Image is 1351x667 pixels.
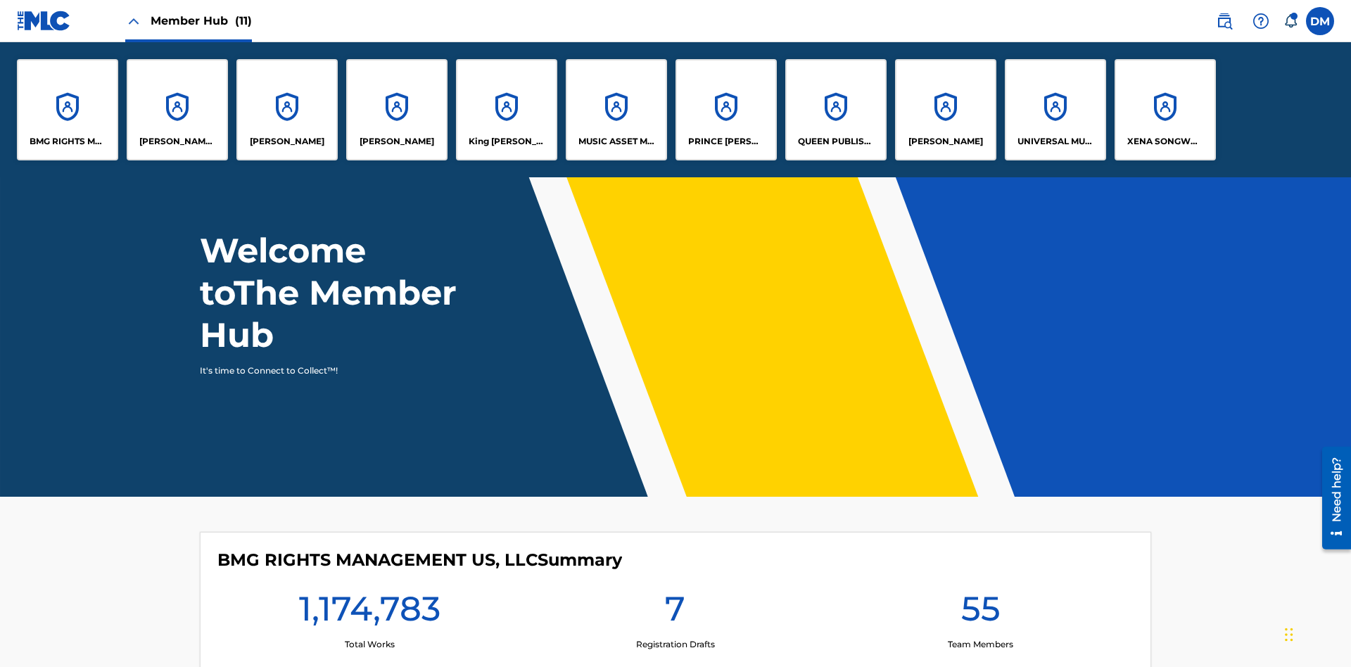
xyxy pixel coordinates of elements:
img: help [1252,13,1269,30]
h4: BMG RIGHTS MANAGEMENT US, LLC [217,550,622,571]
img: MLC Logo [17,11,71,31]
p: MUSIC ASSET MANAGEMENT (MAM) [578,135,655,148]
p: It's time to Connect to Collect™! [200,364,444,377]
p: King McTesterson [469,135,545,148]
p: RONALD MCTESTERSON [908,135,983,148]
span: Member Hub [151,13,252,29]
span: (11) [235,14,252,27]
p: XENA SONGWRITER [1127,135,1204,148]
iframe: Chat Widget [1281,599,1351,667]
a: AccountsQUEEN PUBLISHA [785,59,887,160]
a: Accounts[PERSON_NAME] [346,59,448,160]
a: Accounts[PERSON_NAME] SONGWRITER [127,59,228,160]
p: BMG RIGHTS MANAGEMENT US, LLC [30,135,106,148]
a: Public Search [1210,7,1238,35]
h1: 1,174,783 [299,587,440,638]
div: Help [1247,7,1275,35]
p: CLEO SONGWRITER [139,135,216,148]
h1: Welcome to The Member Hub [200,229,463,356]
img: Close [125,13,142,30]
p: EYAMA MCSINGER [360,135,434,148]
a: AccountsKing [PERSON_NAME] [456,59,557,160]
h1: 7 [665,587,685,638]
a: Accounts[PERSON_NAME] [236,59,338,160]
iframe: Resource Center [1312,441,1351,557]
p: PRINCE MCTESTERSON [688,135,765,148]
a: Accounts[PERSON_NAME] [895,59,996,160]
a: AccountsBMG RIGHTS MANAGEMENT US, LLC [17,59,118,160]
p: Total Works [345,638,395,651]
p: ELVIS COSTELLO [250,135,324,148]
div: Notifications [1283,14,1298,28]
a: AccountsUNIVERSAL MUSIC PUB GROUP [1005,59,1106,160]
a: AccountsMUSIC ASSET MANAGEMENT (MAM) [566,59,667,160]
p: Registration Drafts [636,638,715,651]
h1: 55 [961,587,1001,638]
img: search [1216,13,1233,30]
div: User Menu [1306,7,1334,35]
div: Drag [1285,614,1293,656]
p: QUEEN PUBLISHA [798,135,875,148]
a: AccountsXENA SONGWRITER [1115,59,1216,160]
p: UNIVERSAL MUSIC PUB GROUP [1017,135,1094,148]
a: AccountsPRINCE [PERSON_NAME] [675,59,777,160]
p: Team Members [948,638,1013,651]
